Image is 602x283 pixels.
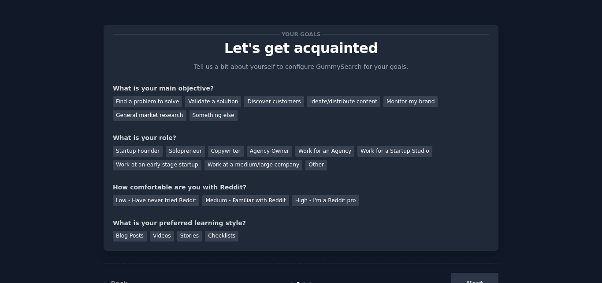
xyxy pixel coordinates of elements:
[208,146,244,157] div: Copywriter
[190,110,238,121] div: Something else
[307,96,380,107] div: Ideate/distribute content
[383,96,438,107] div: Monitor my brand
[280,30,322,39] span: Your goals
[113,110,186,121] div: General market research
[244,96,304,107] div: Discover customers
[113,219,489,228] div: What is your preferred learning style?
[292,195,359,206] div: High - I'm a Reddit pro
[150,231,174,242] div: Videos
[357,146,432,157] div: Work for a Startup Studio
[202,195,289,206] div: Medium - Familiar with Reddit
[190,62,412,72] p: Tell us a bit about yourself to configure GummySearch for your goals.
[113,84,489,93] div: What is your main objective?
[295,146,354,157] div: Work for an Agency
[177,231,202,242] div: Stories
[247,146,292,157] div: Agency Owner
[113,133,489,143] div: What is your role?
[113,96,182,107] div: Find a problem to solve
[166,146,204,157] div: Solopreneur
[113,231,147,242] div: Blog Posts
[204,160,302,171] div: Work at a medium/large company
[113,160,201,171] div: Work at an early stage startup
[113,183,489,192] div: How comfortable are you with Reddit?
[305,160,327,171] div: Other
[113,41,489,56] p: Let's get acquainted
[185,96,241,107] div: Validate a solution
[113,195,199,206] div: Low - Have never tried Reddit
[205,231,238,242] div: Checklists
[113,146,163,157] div: Startup Founder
